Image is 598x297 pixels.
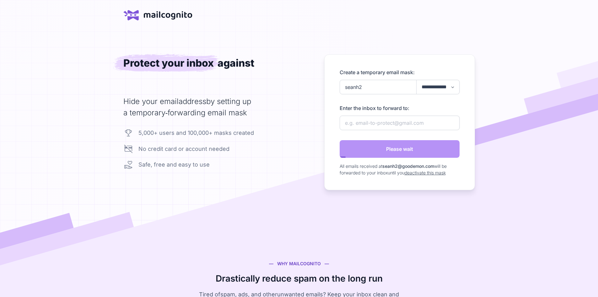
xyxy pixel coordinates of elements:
[340,80,460,94] input: e.g. myname+netflix
[199,260,400,267] div: — WHY MAILCOGNITO —
[388,170,405,175] span: until you
[382,163,434,169] span: seanh .com
[340,69,460,76] label: Create a temporary email mask:
[123,10,192,20] a: home
[340,140,460,158] a: Please wait
[179,97,206,106] span: address
[340,116,460,130] input: e.g. email-to-protect@gmail.com
[340,163,460,176] div: All emails received at will be forwarded to your inbox
[199,272,400,285] h3: Drastically reduce spam on the long run
[218,57,254,69] div: against
[340,69,460,176] form: newAlias
[138,145,229,153] div: No credit card or account needed
[123,96,274,118] h2: Hide your email by setting up a temporary‑forwarding email mask
[138,129,254,137] div: 5,000+ users and 100,000+ masks created
[395,163,424,169] span: 2@goodemon
[405,170,446,175] a: deactivate this mask
[113,53,221,72] span: Protect your inbox
[340,104,460,112] label: Enter the inbox to forward to:
[138,160,210,169] div: Safe, free and easy to use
